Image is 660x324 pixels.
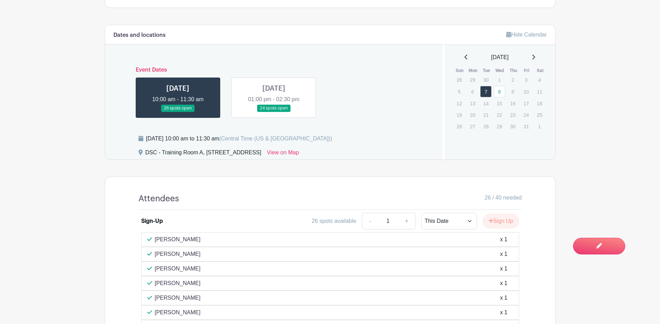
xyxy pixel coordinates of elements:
p: 24 [520,110,532,120]
span: (Central Time (US & [GEOGRAPHIC_DATA])) [219,136,332,141]
div: x 1 [500,279,507,287]
p: 17 [520,98,532,109]
th: Fri [520,67,534,74]
p: 18 [534,98,545,109]
p: 4 [534,74,545,85]
p: 9 [507,86,518,97]
p: 5 [453,86,465,97]
th: Tue [480,67,493,74]
p: 31 [520,121,532,132]
p: 28 [480,121,492,132]
p: 23 [507,110,518,120]
p: 27 [467,121,478,132]
th: Mon [467,67,480,74]
p: 26 [453,121,465,132]
th: Sun [453,67,467,74]
th: Wed [493,67,507,74]
a: View on Map [267,148,299,160]
a: 7 [480,86,492,97]
h6: Event Dates [130,67,418,73]
th: Thu [507,67,520,74]
p: 30 [480,74,492,85]
a: + [398,213,415,229]
div: x 1 [500,235,507,244]
p: 10 [520,86,532,97]
p: 1 [494,74,505,85]
span: 26 / 40 needed [485,194,522,202]
button: Sign Up [483,214,519,228]
p: [PERSON_NAME] [155,279,201,287]
p: 30 [507,121,518,132]
p: 22 [494,110,505,120]
th: Sat [533,67,547,74]
p: 28 [453,74,465,85]
p: 14 [480,98,492,109]
p: 3 [520,74,532,85]
span: [DATE] [491,53,509,62]
p: 29 [494,121,505,132]
p: 25 [534,110,545,120]
div: x 1 [500,294,507,302]
h6: Dates and locations [113,32,166,39]
p: 12 [453,98,465,109]
p: [PERSON_NAME] [155,294,201,302]
p: [PERSON_NAME] [155,265,201,273]
p: 20 [467,110,478,120]
p: 6 [467,86,478,97]
p: 21 [480,110,492,120]
p: [PERSON_NAME] [155,235,201,244]
a: Hide Calendar [506,32,547,38]
p: 19 [453,110,465,120]
p: [PERSON_NAME] [155,250,201,258]
div: x 1 [500,250,507,258]
p: 16 [507,98,518,109]
a: 8 [494,86,505,97]
a: - [362,213,378,229]
div: DSC - Training Room A, [STREET_ADDRESS] [145,148,261,160]
p: [PERSON_NAME] [155,308,201,317]
p: 13 [467,98,478,109]
div: [DATE] 10:00 am to 11:30 am [146,135,332,143]
p: 1 [534,121,545,132]
p: 11 [534,86,545,97]
div: x 1 [500,265,507,273]
div: 26 spots available [312,217,356,225]
h4: Attendees [138,194,179,204]
div: x 1 [500,308,507,317]
p: 2 [507,74,518,85]
p: 29 [467,74,478,85]
p: 15 [494,98,505,109]
div: Sign-Up [141,217,163,225]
